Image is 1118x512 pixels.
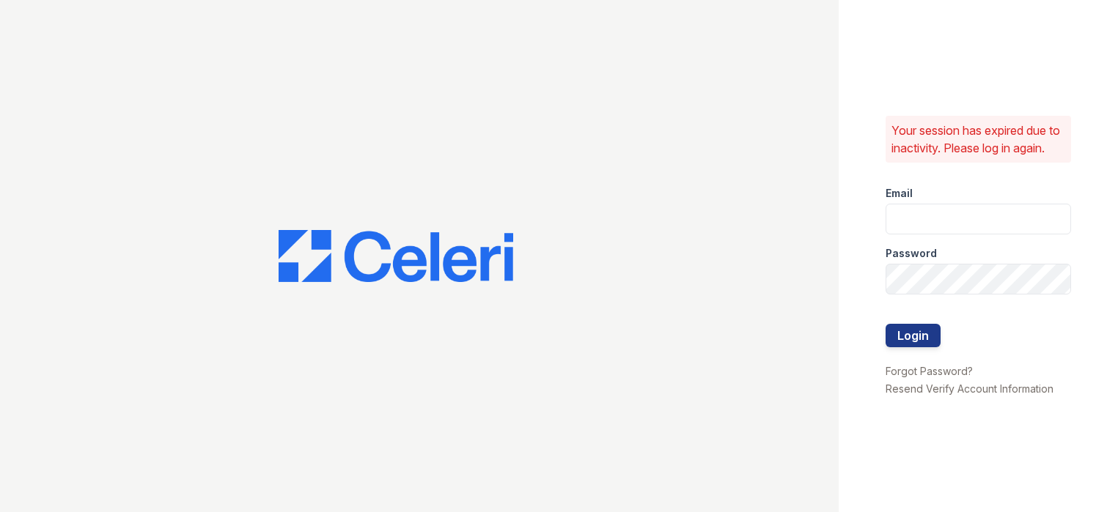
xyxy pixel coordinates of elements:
[886,365,973,377] a: Forgot Password?
[886,382,1053,395] a: Resend Verify Account Information
[279,230,513,283] img: CE_Logo_Blue-a8612792a0a2168367f1c8372b55b34899dd931a85d93a1a3d3e32e68fde9ad4.png
[886,324,941,347] button: Login
[891,122,1065,157] p: Your session has expired due to inactivity. Please log in again.
[886,246,937,261] label: Password
[886,186,913,201] label: Email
